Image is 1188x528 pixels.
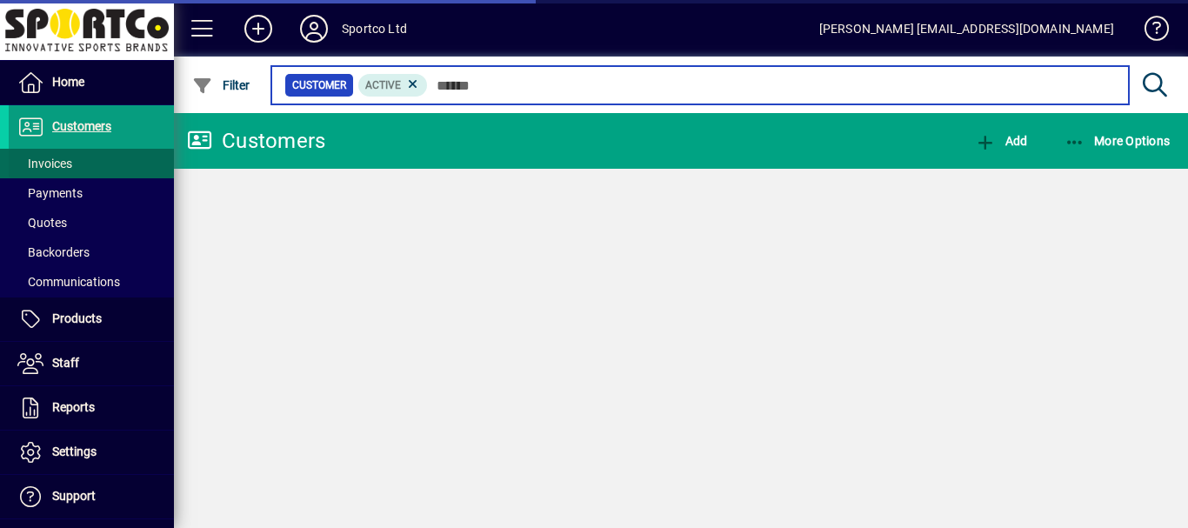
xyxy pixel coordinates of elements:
span: Home [52,75,84,89]
span: Add [975,134,1027,148]
button: Add [230,13,286,44]
a: Backorders [9,237,174,267]
a: Quotes [9,208,174,237]
div: Sportco Ltd [342,15,407,43]
span: Customers [52,119,111,133]
span: Backorders [17,245,90,259]
a: Invoices [9,149,174,178]
button: Filter [188,70,255,101]
span: Invoices [17,157,72,170]
a: Reports [9,386,174,430]
a: Payments [9,178,174,208]
span: Payments [17,186,83,200]
span: Staff [52,356,79,370]
span: Active [365,79,401,91]
span: Reports [52,400,95,414]
a: Knowledge Base [1131,3,1166,60]
button: Profile [286,13,342,44]
span: Communications [17,275,120,289]
a: Products [9,297,174,341]
a: Communications [9,267,174,297]
a: Settings [9,431,174,474]
div: Customers [187,127,325,155]
span: Filter [192,78,250,92]
span: Products [52,311,102,325]
span: Support [52,489,96,503]
a: Support [9,475,174,518]
div: [PERSON_NAME] [EMAIL_ADDRESS][DOMAIN_NAME] [819,15,1114,43]
span: Settings [52,444,97,458]
span: More Options [1065,134,1171,148]
span: Customer [292,77,346,94]
a: Staff [9,342,174,385]
mat-chip: Activation Status: Active [358,74,428,97]
a: Home [9,61,174,104]
button: Add [971,125,1031,157]
button: More Options [1060,125,1175,157]
span: Quotes [17,216,67,230]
